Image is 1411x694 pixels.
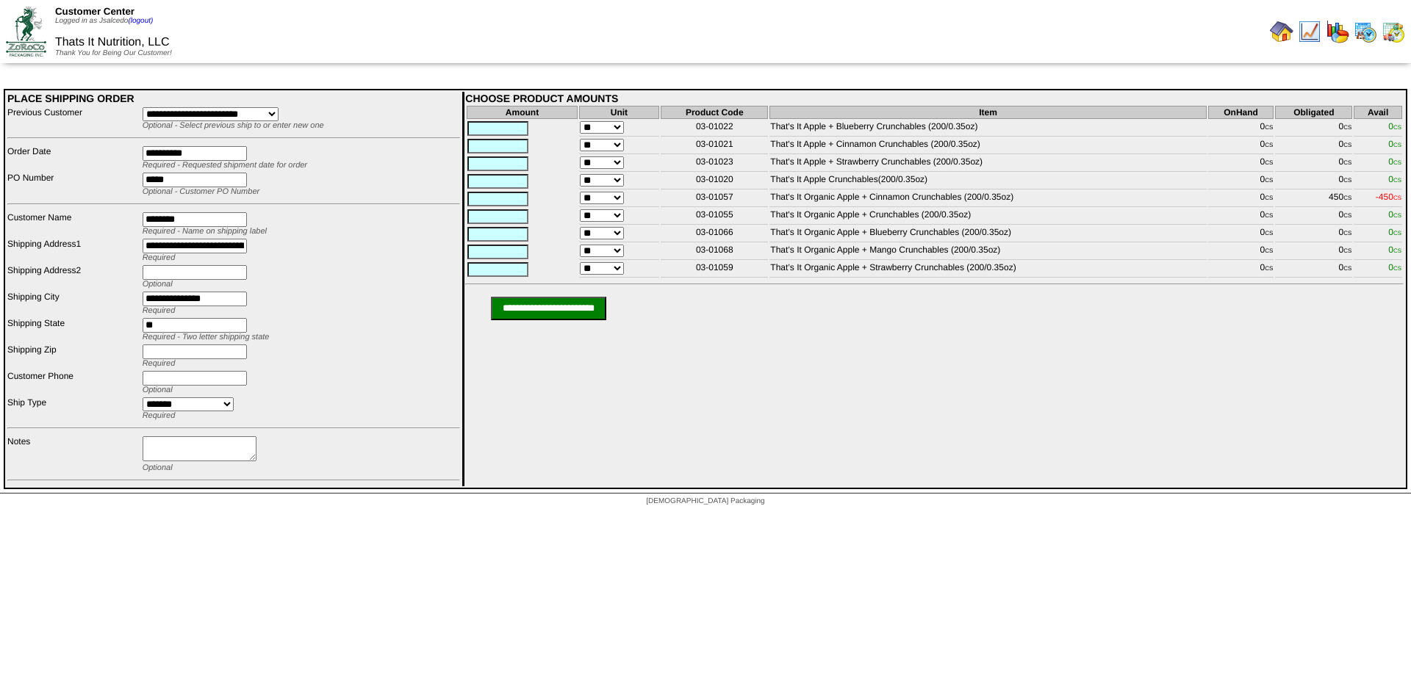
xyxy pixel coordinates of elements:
[1270,20,1293,43] img: home.gif
[1376,192,1401,202] span: -450
[769,106,1206,119] th: Item
[1388,139,1401,149] span: 0
[143,280,173,289] span: Optional
[1393,195,1401,201] span: CS
[7,106,140,131] td: Previous Customer
[7,317,140,342] td: Shipping State
[1275,209,1352,225] td: 0
[661,226,768,242] td: 03-01066
[1393,177,1401,184] span: CS
[7,145,140,170] td: Order Date
[143,359,176,368] span: Required
[1343,265,1351,272] span: CS
[467,106,577,119] th: Amount
[1208,209,1274,225] td: 0
[1275,261,1352,278] td: 0
[1275,173,1352,189] td: 0
[1265,142,1273,148] span: CS
[1275,106,1352,119] th: Obligated
[7,172,140,197] td: PO Number
[769,120,1206,137] td: That's It Apple + Blueberry Crunchables (200/0.35oz)
[769,244,1206,260] td: That’s It Organic Apple + Mango Crunchables (200/0.35oz)
[661,244,768,260] td: 03-01068
[7,435,140,473] td: Notes
[1265,265,1273,272] span: CS
[1265,230,1273,236] span: CS
[1393,265,1401,272] span: CS
[1343,159,1351,166] span: CS
[143,333,270,341] span: Required - Two letter shipping state
[7,264,140,289] td: Shipping Address2
[769,261,1206,278] td: That’s It Organic Apple + Strawberry Crunchables (200/0.35oz)
[1388,209,1401,220] span: 0
[1388,156,1401,167] span: 0
[769,191,1206,207] td: That's It Organic Apple + Cinnamon Crunchables (200/0.35oz)
[661,261,768,278] td: 03-01059
[661,106,768,119] th: Product Code
[1275,191,1352,207] td: 450
[7,370,140,395] td: Customer Phone
[769,173,1206,189] td: That's It Apple Crunchables(200/0.35oz)
[1343,247,1351,254] span: CS
[1275,244,1352,260] td: 0
[661,156,768,172] td: 03-01023
[1343,142,1351,148] span: CS
[769,138,1206,154] td: That's It Apple + Cinnamon Crunchables (200/0.35oz)
[1326,20,1349,43] img: graph.gif
[1208,261,1274,278] td: 0
[1388,245,1401,255] span: 0
[143,306,176,315] span: Required
[1388,227,1401,237] span: 0
[661,138,768,154] td: 03-01021
[1343,124,1351,131] span: CS
[143,227,267,236] span: Required - Name on shipping label
[1354,106,1402,119] th: Avail
[1275,156,1352,172] td: 0
[1208,226,1274,242] td: 0
[55,6,134,17] span: Customer Center
[128,17,153,25] a: (logout)
[143,411,176,420] span: Required
[1265,159,1273,166] span: CS
[661,191,768,207] td: 03-01057
[1393,247,1401,254] span: CS
[769,156,1206,172] td: That's It Apple + Strawberry Crunchables (200/0.35oz)
[1208,106,1274,119] th: OnHand
[1388,121,1401,131] span: 0
[7,397,140,421] td: Ship Type
[1388,174,1401,184] span: 0
[1393,124,1401,131] span: CS
[1393,230,1401,236] span: CS
[7,212,140,236] td: Customer Name
[1208,173,1274,189] td: 0
[143,161,307,170] span: Required - Requested shipment date for order
[7,344,140,369] td: Shipping Zip
[1208,138,1274,154] td: 0
[1265,195,1273,201] span: CS
[7,93,460,104] div: PLACE SHIPPING ORDER
[1265,124,1273,131] span: CS
[1208,120,1274,137] td: 0
[1208,244,1274,260] td: 0
[579,106,660,119] th: Unit
[1265,247,1273,254] span: CS
[1208,156,1274,172] td: 0
[55,36,170,48] span: Thats It Nutrition, LLC
[1343,195,1351,201] span: CS
[1343,177,1351,184] span: CS
[646,497,764,505] span: [DEMOGRAPHIC_DATA] Packaging
[1388,262,1401,272] span: 0
[143,386,173,394] span: Optional
[143,121,324,130] span: Optional - Select previous ship to or enter new one
[7,291,140,316] td: Shipping City
[7,238,140,263] td: Shipping Address1
[143,463,173,472] span: Optional
[1393,159,1401,166] span: CS
[1275,138,1352,154] td: 0
[1382,20,1405,43] img: calendarinout.gif
[1354,20,1377,43] img: calendarprod.gif
[143,253,176,262] span: Required
[1265,212,1273,219] span: CS
[661,120,768,137] td: 03-01022
[769,209,1206,225] td: That's It Organic Apple + Crunchables (200/0.35oz)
